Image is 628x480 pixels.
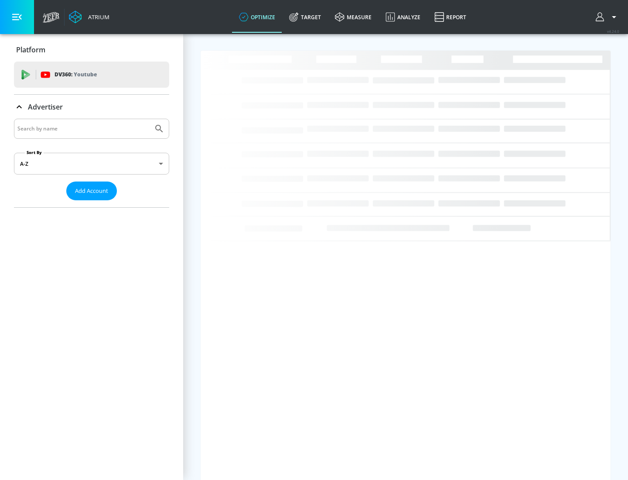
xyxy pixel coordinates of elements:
[28,102,63,112] p: Advertiser
[14,62,169,88] div: DV360: Youtube
[17,123,150,134] input: Search by name
[607,29,619,34] span: v 4.24.0
[75,186,108,196] span: Add Account
[14,38,169,62] div: Platform
[427,1,473,33] a: Report
[16,45,45,55] p: Platform
[232,1,282,33] a: optimize
[282,1,328,33] a: Target
[14,153,169,175] div: A-Z
[14,119,169,207] div: Advertiser
[85,13,109,21] div: Atrium
[55,70,97,79] p: DV360:
[379,1,427,33] a: Analyze
[69,10,109,24] a: Atrium
[66,182,117,200] button: Add Account
[328,1,379,33] a: measure
[25,150,44,155] label: Sort By
[14,95,169,119] div: Advertiser
[74,70,97,79] p: Youtube
[14,200,169,207] nav: list of Advertiser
